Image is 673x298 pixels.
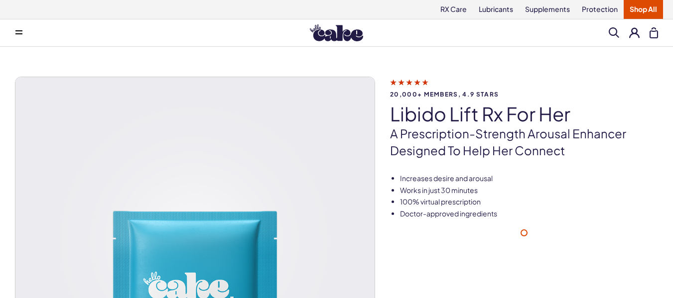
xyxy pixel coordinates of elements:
[390,91,658,98] span: 20,000+ members, 4.9 stars
[390,103,658,124] h1: Libido Lift Rx For Her
[310,24,363,41] img: Hello Cake
[400,197,658,207] li: 100% virtual prescription
[390,78,658,98] a: 20,000+ members, 4.9 stars
[400,209,658,219] li: Doctor-approved ingredients
[400,174,658,184] li: Increases desire and arousal
[390,125,658,159] p: A prescription-strength arousal enhancer designed to help her connect
[400,186,658,196] li: Works in just 30 minutes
